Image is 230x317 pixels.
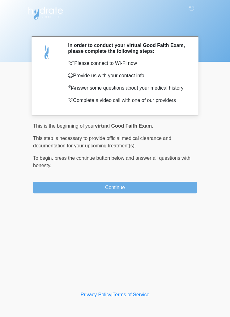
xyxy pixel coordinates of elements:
span: . [152,123,153,129]
p: Answer some questions about your medical history [68,84,188,92]
a: Terms of Service [113,292,149,297]
span: To begin, [33,155,54,161]
img: Hydrate IV Bar - Scottsdale Logo [27,5,64,20]
h2: In order to conduct your virtual Good Faith Exam, please complete the following steps: [68,42,188,54]
h1: ‎ ‎ ‎ [28,22,202,34]
span: press the continue button below and answer all questions with honesty. [33,155,190,168]
img: Agent Avatar [38,42,56,61]
span: This step is necessary to provide official medical clearance and documentation for your upcoming ... [33,136,171,148]
button: Continue [33,182,197,193]
span: This is the beginning of your [33,123,95,129]
p: Complete a video call with one of our providers [68,97,188,104]
strong: virtual Good Faith Exam [95,123,152,129]
p: Please connect to Wi-Fi now [68,60,188,67]
a: Privacy Policy [81,292,112,297]
p: Provide us with your contact info [68,72,188,79]
a: | [111,292,113,297]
